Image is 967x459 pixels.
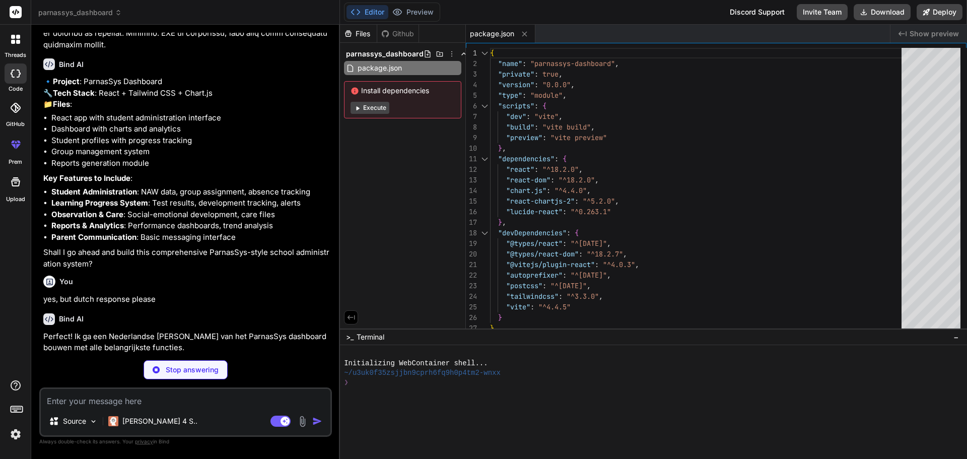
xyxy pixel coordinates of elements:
[5,51,26,59] label: threads
[466,312,477,323] div: 26
[466,164,477,175] div: 12
[51,209,330,221] li: : Social-emotional development, care files
[534,101,538,110] span: :
[53,88,95,98] strong: Tech Stack
[506,271,563,280] span: "autoprefixer"
[607,271,611,280] span: ,
[506,207,563,216] span: "lucide-react"
[43,294,330,305] p: yes, but dutch response please
[51,186,330,198] li: : NAW data, group assignment, absence tracking
[534,112,559,121] span: "vite"
[530,59,615,68] span: "parnassys-dashboard"
[571,239,607,248] span: "^[DATE]"
[466,217,477,228] div: 17
[466,90,477,101] div: 5
[555,154,559,163] span: :
[559,175,595,184] span: "^18.2.0"
[51,187,137,196] strong: Student Administration
[615,196,619,206] span: ,
[466,111,477,122] div: 7
[51,146,330,158] li: Group management system
[542,80,571,89] span: "0.0.0"
[490,323,494,333] span: }
[575,196,579,206] span: :
[559,112,563,121] span: ,
[344,359,488,368] span: Initializing WebContainer shell...
[498,218,502,227] span: }
[506,260,595,269] span: "@vitejs/plugin-react"
[357,62,403,74] span: package.json
[563,271,567,280] span: :
[377,29,419,39] div: Github
[546,186,550,195] span: :
[466,69,477,80] div: 3
[542,281,546,290] span: :
[122,416,197,426] p: [PERSON_NAME] 4 S..
[466,154,477,164] div: 11
[466,80,477,90] div: 4
[506,133,542,142] span: "preview"
[51,220,330,232] li: : Performance dashboards, trend analysis
[506,302,530,311] span: "vite"
[347,5,388,19] button: Editor
[39,437,332,446] p: Always double-check its answers. Your in Bind
[534,70,538,79] span: :
[51,232,330,243] li: : Basic messaging interface
[579,249,583,258] span: :
[555,186,587,195] span: "^4.4.0"
[466,281,477,291] div: 23
[951,329,961,345] button: −
[51,210,123,219] strong: Observation & Care
[542,101,546,110] span: {
[797,4,848,20] button: Invite Team
[559,70,563,79] span: ,
[466,185,477,196] div: 14
[538,302,571,311] span: "^4.4.5"
[506,249,579,258] span: "@types/react-dom"
[466,259,477,270] div: 21
[502,218,506,227] span: ,
[43,173,330,184] p: :
[351,86,455,96] span: Install dependencies
[466,270,477,281] div: 22
[53,99,70,109] strong: Files
[917,4,962,20] button: Deploy
[506,122,534,132] span: "build"
[542,133,546,142] span: :
[603,260,635,269] span: "^4.0.3"
[571,271,607,280] span: "^[DATE]"
[635,260,639,269] span: ,
[7,426,24,443] img: settings
[550,175,555,184] span: :
[498,154,555,163] span: "dependencies"
[583,196,615,206] span: "^5.2.0"
[542,70,559,79] span: true
[498,144,502,153] span: }
[506,281,542,290] span: "postcss"
[498,70,534,79] span: "private"
[534,122,538,132] span: :
[466,175,477,185] div: 13
[466,196,477,207] div: 15
[530,302,534,311] span: :
[466,122,477,133] div: 8
[563,239,567,248] span: :
[346,332,354,342] span: >_
[466,323,477,334] div: 27
[506,112,526,121] span: "dev"
[587,186,591,195] span: ,
[89,417,98,426] img: Pick Models
[595,175,599,184] span: ,
[466,291,477,302] div: 24
[357,332,384,342] span: Terminal
[466,48,477,58] div: 1
[135,438,153,444] span: privacy
[506,186,546,195] span: "chart.js"
[59,314,84,324] h6: Bind AI
[51,158,330,169] li: Reports generation module
[542,122,591,132] span: "vite build"
[53,77,80,86] strong: Project
[59,277,73,287] h6: You
[498,228,567,237] span: "devDependencies"
[595,260,599,269] span: :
